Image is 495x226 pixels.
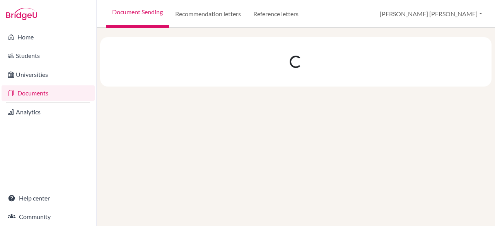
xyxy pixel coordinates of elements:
[6,8,37,20] img: Bridge-U
[2,67,95,82] a: Universities
[376,7,486,21] button: [PERSON_NAME] [PERSON_NAME]
[2,29,95,45] a: Home
[2,209,95,224] a: Community
[2,48,95,63] a: Students
[2,190,95,206] a: Help center
[2,85,95,101] a: Documents
[2,104,95,120] a: Analytics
